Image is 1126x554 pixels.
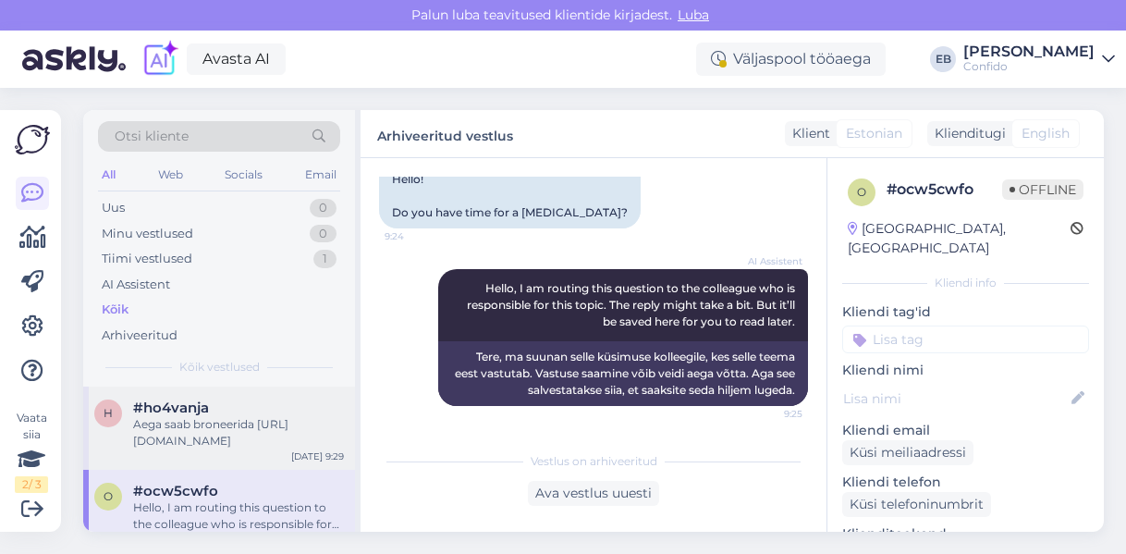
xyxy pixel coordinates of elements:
div: 1 [313,250,337,268]
div: Kõik [102,301,129,319]
span: Otsi kliente [115,127,189,146]
a: [PERSON_NAME]Confido [963,44,1115,74]
div: Kliendi info [842,275,1089,291]
div: Uus [102,199,125,217]
p: Kliendi nimi [842,361,1089,380]
a: Avasta AI [187,43,286,75]
div: Hello, I am routing this question to the colleague who is responsible for this topic. The reply m... [133,499,344,533]
div: [GEOGRAPHIC_DATA], [GEOGRAPHIC_DATA] [848,219,1071,258]
div: Klienditugi [927,124,1006,143]
span: 9:25 [733,407,802,421]
span: English [1022,124,1070,143]
div: Klient [785,124,830,143]
div: EB [930,46,956,72]
div: Arhiveeritud [102,326,177,345]
label: Arhiveeritud vestlus [377,121,513,146]
div: Socials [221,163,266,187]
span: #ocw5cwfo [133,483,218,499]
span: 9:24 [385,229,454,243]
div: Küsi meiliaadressi [842,440,973,465]
div: 0 [310,199,337,217]
div: Küsi telefoninumbrit [842,492,991,517]
span: h [104,406,113,420]
span: o [104,489,113,503]
div: Vaata siia [15,410,48,493]
div: Hello! Do you have time for a [MEDICAL_DATA]? [379,164,641,228]
div: # ocw5cwfo [887,179,1002,201]
img: Askly Logo [15,125,50,154]
p: Kliendi telefon [842,473,1089,492]
p: Klienditeekond [842,524,1089,544]
span: o [857,185,866,199]
span: Kõik vestlused [179,359,260,375]
p: Kliendi email [842,421,1089,440]
div: [DATE] 9:29 [291,449,344,463]
span: Hello, I am routing this question to the colleague who is responsible for this topic. The reply m... [467,281,798,328]
span: Offline [1002,179,1083,200]
input: Lisa tag [842,326,1089,353]
div: AI Assistent [102,276,170,294]
div: Web [154,163,187,187]
div: Aega saab broneerida [URL][DOMAIN_NAME] [133,416,344,449]
div: [PERSON_NAME] [963,44,1095,59]
div: Email [301,163,340,187]
div: Tiimi vestlused [102,250,192,268]
div: 0 [310,225,337,243]
input: Lisa nimi [843,388,1068,409]
div: All [98,163,119,187]
div: Tere, ma suunan selle küsimuse kolleegile, kes selle teema eest vastutab. Vastuse saamine võib ve... [438,341,808,406]
p: Kliendi tag'id [842,302,1089,322]
div: Confido [963,59,1095,74]
span: AI Assistent [733,254,802,268]
span: Estonian [846,124,902,143]
div: 2 / 3 [15,476,48,493]
div: Väljaspool tööaega [696,43,886,76]
img: explore-ai [141,40,179,79]
span: Vestlus on arhiveeritud [531,453,657,470]
span: #ho4vanja [133,400,209,416]
span: Luba [672,6,715,23]
div: Ava vestlus uuesti [528,481,659,506]
div: Minu vestlused [102,225,193,243]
